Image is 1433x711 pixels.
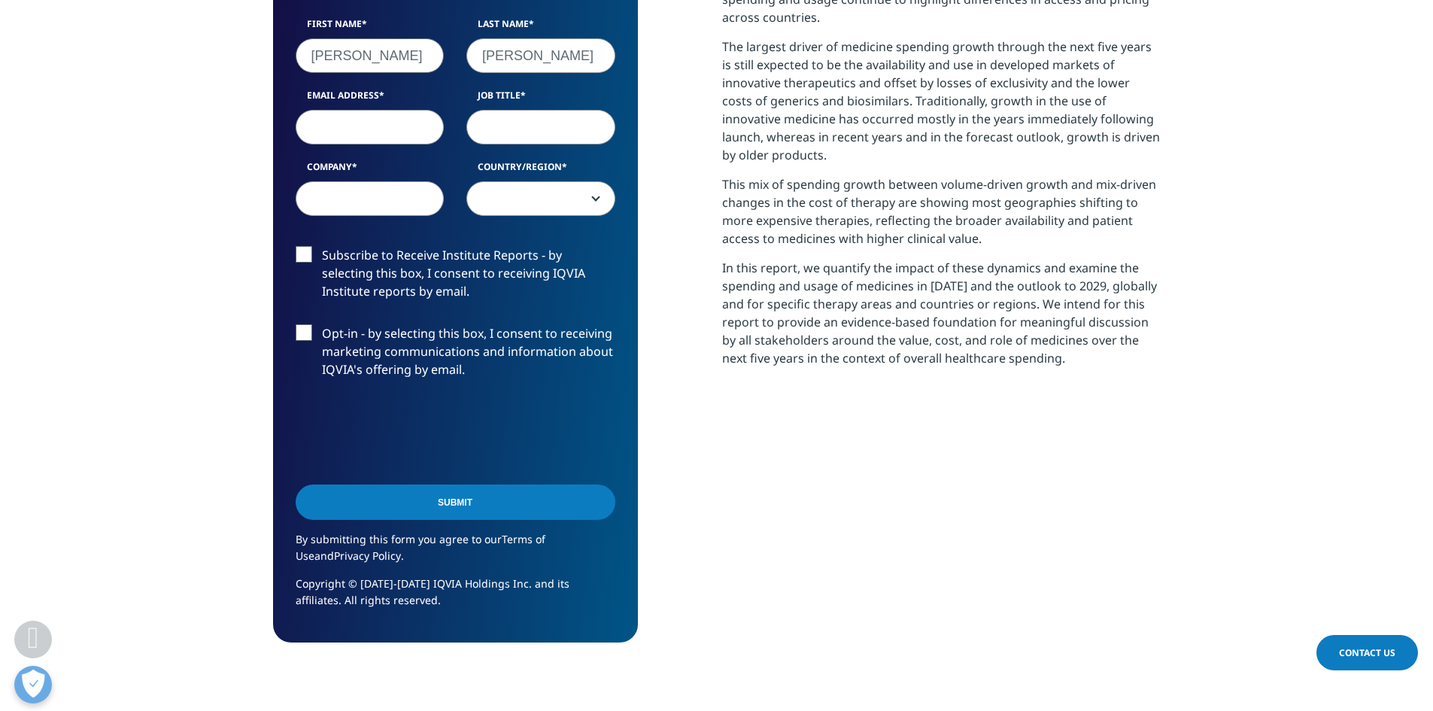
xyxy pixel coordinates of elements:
input: Submit [296,485,615,520]
p: This mix of spending growth between volume-driven growth and mix-driven changes in the cost of th... [722,175,1161,259]
a: Contact Us [1316,635,1418,670]
p: By submitting this form you agree to our and . [296,531,615,576]
span: Contact Us [1339,646,1395,659]
label: First Name [296,17,445,38]
label: Last Name [466,17,615,38]
iframe: reCAPTCHA [296,403,524,461]
label: Country/Region [466,160,615,181]
label: Subscribe to Receive Institute Reports - by selecting this box, I consent to receiving IQVIA Inst... [296,246,615,308]
p: Copyright © [DATE]-[DATE] IQVIA Holdings Inc. and its affiliates. All rights reserved. [296,576,615,620]
label: Email Address [296,89,445,110]
a: Privacy Policy [334,548,401,563]
p: The largest driver of medicine spending growth through the next five years is still expected to b... [722,38,1161,175]
button: Open Preferences [14,666,52,703]
label: Company [296,160,445,181]
p: In this report, we quantify the impact of these dynamics and examine the spending and usage of me... [722,259,1161,378]
label: Opt-in - by selecting this box, I consent to receiving marketing communications and information a... [296,324,615,387]
label: Job Title [466,89,615,110]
